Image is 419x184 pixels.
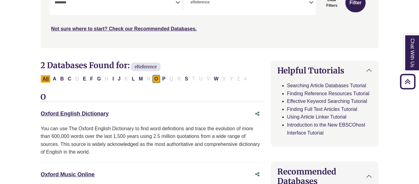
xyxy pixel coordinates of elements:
[212,75,220,83] button: Filter Results W
[271,61,378,80] button: Helpful Tutorials
[287,107,357,112] a: Finding Full Text Articles Tutorial
[81,75,88,83] button: Filter Results E
[137,75,144,83] button: Filter Results M
[88,75,95,83] button: Filter Results F
[40,60,130,70] span: 2 Databases Found for:
[152,75,160,83] button: Filter Results O
[58,75,66,83] button: Filter Results B
[40,93,263,102] h3: O
[55,1,175,6] textarea: Search
[40,171,94,178] a: Oxford Music Online
[130,75,137,83] button: Filter Results L
[251,169,263,180] button: Share this database
[183,75,190,83] button: Filter Results S
[40,111,109,117] a: Oxford English Dictionary
[287,99,367,104] a: Effective Keyword Searching Tutorial
[66,75,73,83] button: Filter Results C
[51,26,197,31] a: Not sure where to start? Check our Recommended Databases.
[131,63,160,71] span: eReference
[211,1,213,6] textarea: Search
[95,75,103,83] button: Filter Results G
[40,75,50,83] button: All
[51,75,58,83] button: Filter Results A
[287,122,365,135] a: Introduction to the New EBSCOhost Interface Tutorial
[287,83,366,88] a: Searching Article Databases Tutorial
[287,91,370,96] a: Finding Reference Resources Tutorial
[287,114,347,119] a: Using Article Linker Tutorial
[251,108,263,120] button: Share this database
[160,75,167,83] button: Filter Results P
[398,77,417,86] a: Back to Top
[40,125,263,156] div: You can use The Oxford English Dictionary to find word definitions and trace the evolution of mor...
[111,75,116,83] button: Filter Results I
[116,75,122,83] button: Filter Results J
[40,76,249,81] div: Alpha-list to filter by first letter of database name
